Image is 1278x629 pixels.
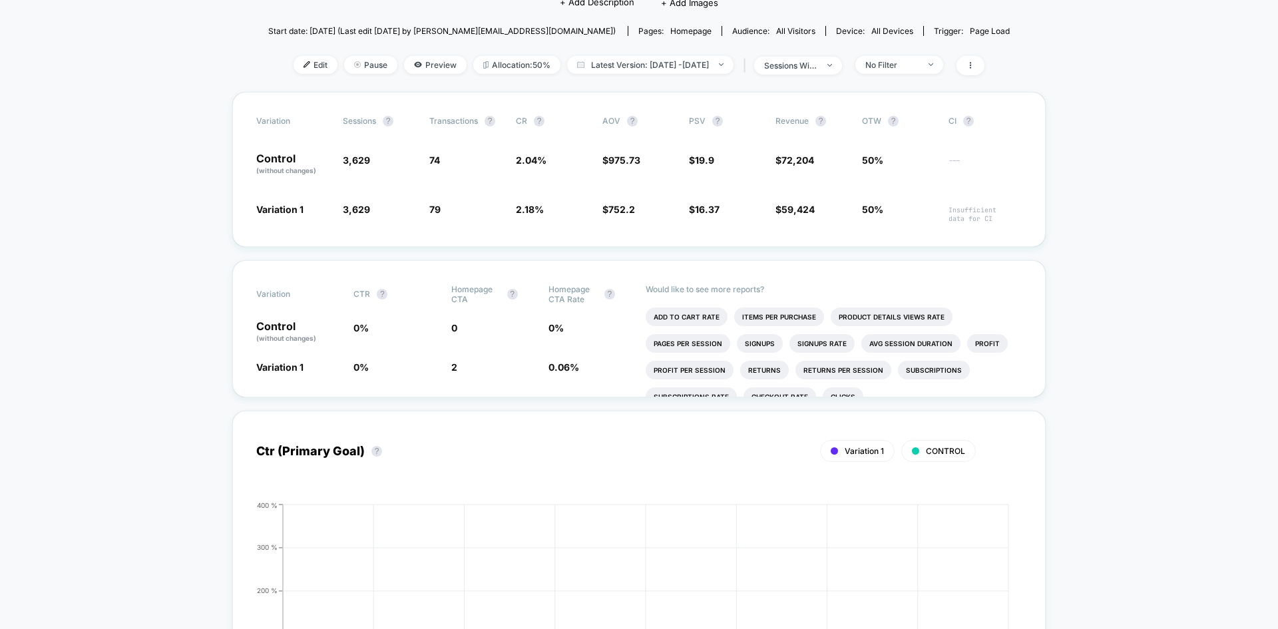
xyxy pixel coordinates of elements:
span: Revenue [775,116,809,126]
img: end [929,63,933,66]
span: --- [949,156,1022,176]
span: Homepage CTA [451,284,501,304]
span: 3,629 [343,204,370,215]
button: ? [371,446,382,457]
span: Pause [344,56,397,74]
button: ? [888,116,899,126]
li: Clicks [823,387,863,406]
span: (without changes) [256,166,316,174]
span: 0.06 % [548,361,579,373]
span: Variation 1 [256,204,304,215]
span: 19.9 [695,154,714,166]
li: Subscriptions [898,361,970,379]
span: (without changes) [256,334,316,342]
span: CTR [353,289,370,299]
span: Transactions [429,116,478,126]
li: Profit Per Session [646,361,734,379]
span: $ [775,154,814,166]
span: 0 % [353,361,369,373]
div: Pages: [638,26,712,36]
p: Would like to see more reports? [646,284,1022,294]
span: 50% [862,204,883,215]
span: Insufficient data for CI [949,206,1022,223]
span: Page Load [970,26,1010,36]
img: calendar [577,61,584,68]
li: Profit [967,334,1008,353]
tspan: 400 % [257,501,278,509]
span: $ [689,204,720,215]
span: 2 [451,361,457,373]
button: ? [383,116,393,126]
li: Avg Session Duration [861,334,960,353]
span: Device: [825,26,923,36]
span: 74 [429,154,440,166]
span: Preview [404,56,467,74]
li: Subscriptions Rate [646,387,737,406]
span: CONTROL [926,446,965,456]
span: homepage [670,26,712,36]
div: No Filter [865,60,919,70]
span: All Visitors [776,26,815,36]
span: Variation 1 [845,446,884,456]
li: Product Details Views Rate [831,308,953,326]
img: edit [304,61,310,68]
span: Homepage CTA rate [548,284,598,304]
span: PSV [689,116,706,126]
li: Returns [740,361,789,379]
span: 72,204 [781,154,814,166]
span: AOV [602,116,620,126]
span: $ [775,204,815,215]
span: 752.2 [608,204,635,215]
span: | [740,56,754,75]
img: end [827,64,832,67]
button: ? [815,116,826,126]
li: Add To Cart Rate [646,308,728,326]
li: Returns Per Session [795,361,891,379]
span: 59,424 [781,204,815,215]
span: 2.18 % [516,204,544,215]
span: 16.37 [695,204,720,215]
span: Sessions [343,116,376,126]
button: ? [534,116,544,126]
span: CR [516,116,527,126]
img: end [354,61,361,68]
span: 0 [451,322,457,333]
span: OTW [862,116,935,126]
p: Control [256,321,340,343]
span: Variation [256,284,329,304]
li: Signups Rate [789,334,855,353]
button: ? [712,116,723,126]
button: ? [604,289,615,300]
span: 975.73 [608,154,640,166]
li: Pages Per Session [646,334,730,353]
tspan: 300 % [257,543,278,551]
span: Variation 1 [256,361,304,373]
tspan: 200 % [257,586,278,594]
p: Control [256,153,329,176]
img: end [719,63,724,66]
div: Audience: [732,26,815,36]
span: Edit [294,56,337,74]
span: 79 [429,204,441,215]
span: Latest Version: [DATE] - [DATE] [567,56,734,74]
li: Signups [737,334,783,353]
span: $ [602,204,635,215]
span: Variation [256,116,329,126]
span: 3,629 [343,154,370,166]
span: all devices [871,26,913,36]
span: Start date: [DATE] (Last edit [DATE] by [PERSON_NAME][EMAIL_ADDRESS][DOMAIN_NAME]) [268,26,616,36]
span: $ [602,154,640,166]
span: 50% [862,154,883,166]
div: Trigger: [934,26,1010,36]
li: Checkout Rate [744,387,816,406]
button: ? [963,116,974,126]
button: ? [377,289,387,300]
span: $ [689,154,714,166]
div: sessions with impression [764,61,817,71]
li: Items Per Purchase [734,308,824,326]
button: ? [627,116,638,126]
button: ? [507,289,518,300]
span: Allocation: 50% [473,56,560,74]
span: 0 % [548,322,564,333]
span: 0 % [353,322,369,333]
